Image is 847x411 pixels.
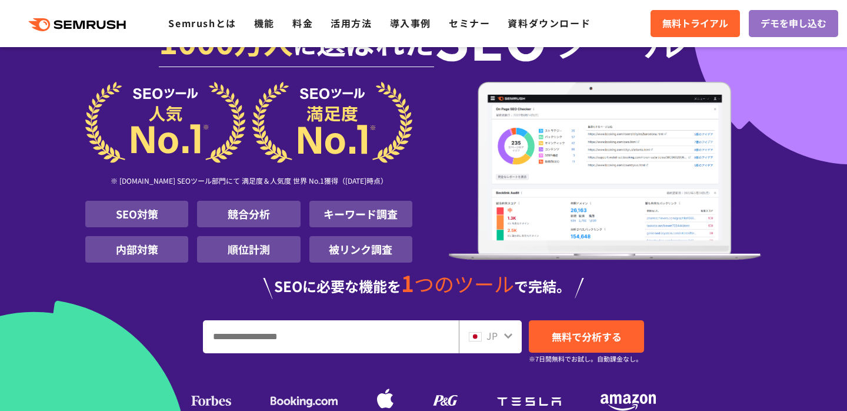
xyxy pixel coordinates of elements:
span: 1 [401,267,414,299]
span: デモを申し込む [761,16,826,31]
span: 無料トライアル [662,16,728,31]
a: デモを申し込む [749,10,838,37]
span: で完結。 [514,276,571,296]
a: 資料ダウンロード [508,16,591,30]
a: 料金 [292,16,313,30]
div: SEOに必要な機能を [85,272,762,299]
li: 競合分析 [197,201,300,227]
a: 活用方法 [331,16,372,30]
li: 被リンク調査 [309,236,412,263]
span: JP [486,329,498,343]
small: ※7日間無料でお試し。自動課金なし。 [529,353,642,364]
a: 無料トライアル [651,10,740,37]
div: ※ [DOMAIN_NAME] SEOツール部門にて 満足度＆人気度 世界 No.1獲得（[DATE]時点） [85,163,412,201]
span: SEO [434,13,548,60]
li: SEO対策 [85,201,188,227]
li: 順位計測 [197,236,300,263]
span: つのツール [414,269,514,298]
li: キーワード調査 [309,201,412,227]
span: 無料で分析する [552,329,622,344]
a: Semrushとは [168,16,236,30]
a: 導入事例 [390,16,431,30]
a: 機能 [254,16,275,30]
a: セミナー [449,16,490,30]
li: 内部対策 [85,236,188,263]
a: 無料で分析する [529,320,644,353]
input: URL、キーワードを入力してください [204,321,458,353]
span: ツール [548,13,689,60]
